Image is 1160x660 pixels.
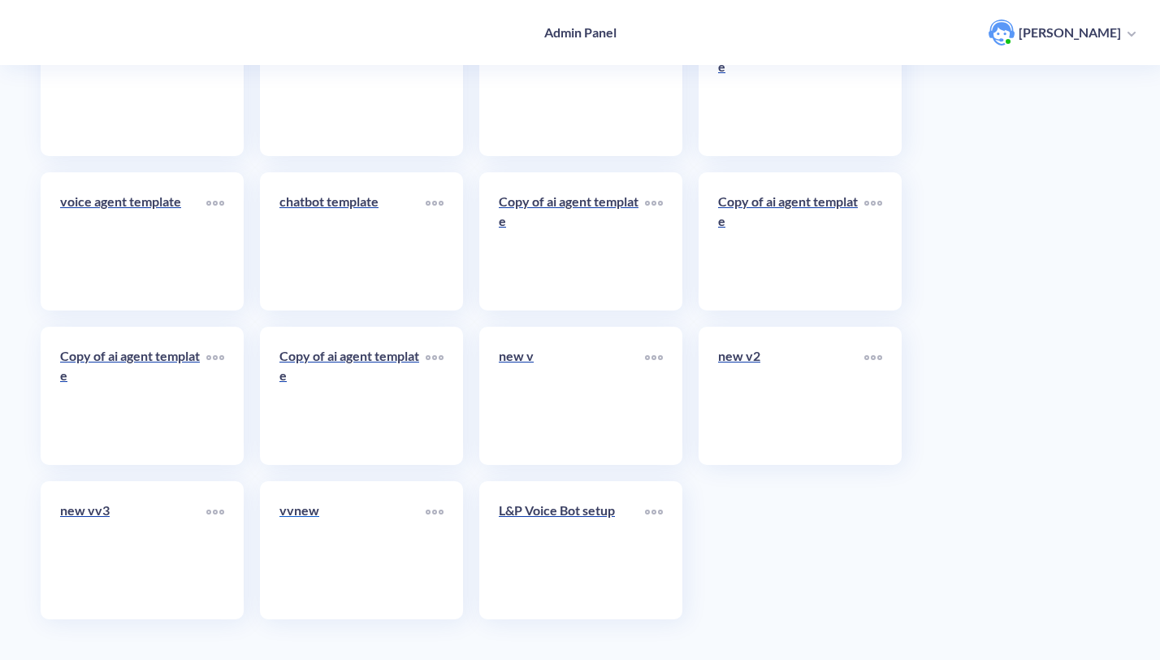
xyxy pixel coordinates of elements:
[279,501,426,520] p: vvnew
[279,192,426,211] p: chatbot template
[279,37,426,137] a: voice
[499,37,645,137] a: permissionsTest
[60,501,206,600] a: new vv3
[499,346,645,366] p: new v
[718,346,864,445] a: new v2
[544,24,617,40] h4: Admin Panel
[989,20,1015,46] img: user photo
[279,192,426,291] a: chatbot template
[718,192,864,291] a: Copy of ai agent template
[279,346,426,445] a: Copy of ai agent template
[718,37,864,137] a: Copy of ai agent template
[60,37,206,137] a: aiagent-bp3490
[718,192,864,231] p: Copy of ai agent template
[499,192,645,231] p: Copy of ai agent template
[980,18,1144,47] button: user photo[PERSON_NAME]
[1019,24,1121,41] p: [PERSON_NAME]
[60,192,206,211] p: voice agent template
[499,501,645,520] p: L&P Voice Bot setup
[279,346,426,385] p: Copy of ai agent template
[60,192,206,291] a: voice agent template
[499,346,645,445] a: new v
[718,346,864,366] p: new v2
[279,501,426,600] a: vvnew
[60,501,206,520] p: new vv3
[499,501,645,600] a: L&P Voice Bot setup
[60,346,206,445] a: Copy of ai agent template
[499,192,645,291] a: Copy of ai agent template
[60,346,206,385] p: Copy of ai agent template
